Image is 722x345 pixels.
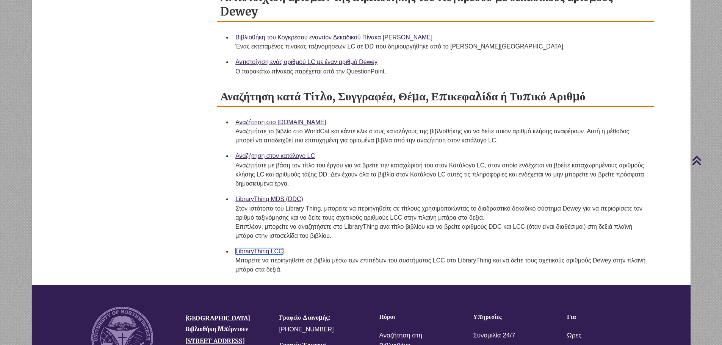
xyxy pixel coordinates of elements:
[473,332,515,339] font: Συνομιλία 24/7
[235,59,377,65] a: Αντιστοίχιση ενός αριθμού LC με έναν αριθμό Dewey
[235,34,432,41] a: Βιβλιοθήκη του Κογκρέσου εναντίον Δεκαδικού Πίνακα [PERSON_NAME]
[235,257,645,273] font: Μπορείτε να περιηγηθείτε σε βιβλία μέσω των επιπέδων του συστήματος LCC στο LibraryThing και να δ...
[692,155,720,165] a: Επιστροφή στην κορυφή
[235,119,326,125] a: Αναζήτηση στο [DOMAIN_NAME]
[235,162,644,187] font: Αναζητήστε με βάση τον τίτλο του έργου για να βρείτε την καταχώρισή του στον Κατάλογο LC, στον οπ...
[473,330,515,341] a: Συνομιλία 24/7
[235,153,315,159] a: Αναζήτηση στον κατάλογο LC
[185,337,245,345] font: [STREET_ADDRESS]
[379,313,395,320] font: Πόροι
[185,314,250,322] a: [GEOGRAPHIC_DATA]
[235,205,642,221] font: Στον ιστότοπο του Library Thing, μπορείτε να περιηγηθείτε σε τίτλους χρησιμοποιώντας το διαδραστι...
[235,43,565,50] font: Ένας εκτεταμένος πίνακας ταξινομήσεων LC σε DD που δημιουργήθηκε από το [PERSON_NAME][GEOGRAPHIC_...
[235,248,283,254] a: LibraryThing LCC
[235,223,632,239] font: Επιπλέον, μπορείτε να αναζητήσετε στο LibraryThing ανά τίτλο βιβλίου και να βρείτε αριθμούς DDC κ...
[220,89,586,103] font: Αναζήτηση κατά Τίτλο, Συγγραφέα, Θέμα, Επικεφαλίδα ή Τυπικό Αριθμό
[185,325,248,333] font: Βιβλιοθήκη Μπέρντσεν
[567,330,581,341] a: Ώρες
[235,128,629,144] font: Αναζητήστε το βιβλίο στο WorldCat και κάντε κλικ στους καταλόγους της βιβλιοθήκης για να δείτε πο...
[279,314,330,321] font: Γραφείο Διανομής:
[235,68,386,75] font: Ο παρακάτω πίνακας παρέχεται από την QuestionPoint.
[567,332,581,339] font: Ώρες
[235,196,303,202] a: LibraryThing MDS (DDC)
[473,313,501,320] font: Υπηρεσίες
[279,326,334,333] a: [PHONE_NUMBER]
[567,313,576,320] font: Για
